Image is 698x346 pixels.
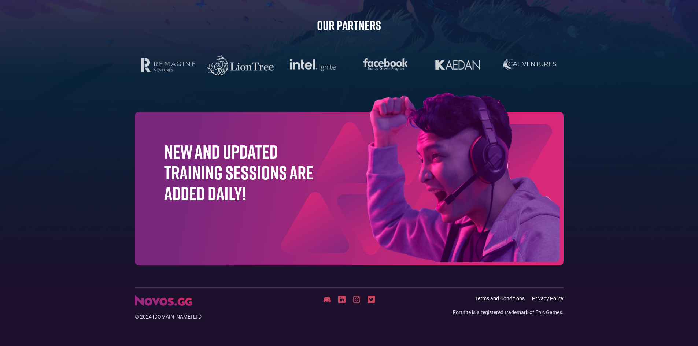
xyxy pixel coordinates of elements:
h2: Our Partners [135,17,564,33]
h1: New and updated training sessions are added daily! [164,141,314,204]
div: © 2024 [DOMAIN_NAME] LTD [135,313,278,320]
div: Fortnite is a registered trademark of Epic Games. [453,309,564,316]
a: Privacy Policy [532,295,564,302]
a: Terms and Conditions [475,295,525,302]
